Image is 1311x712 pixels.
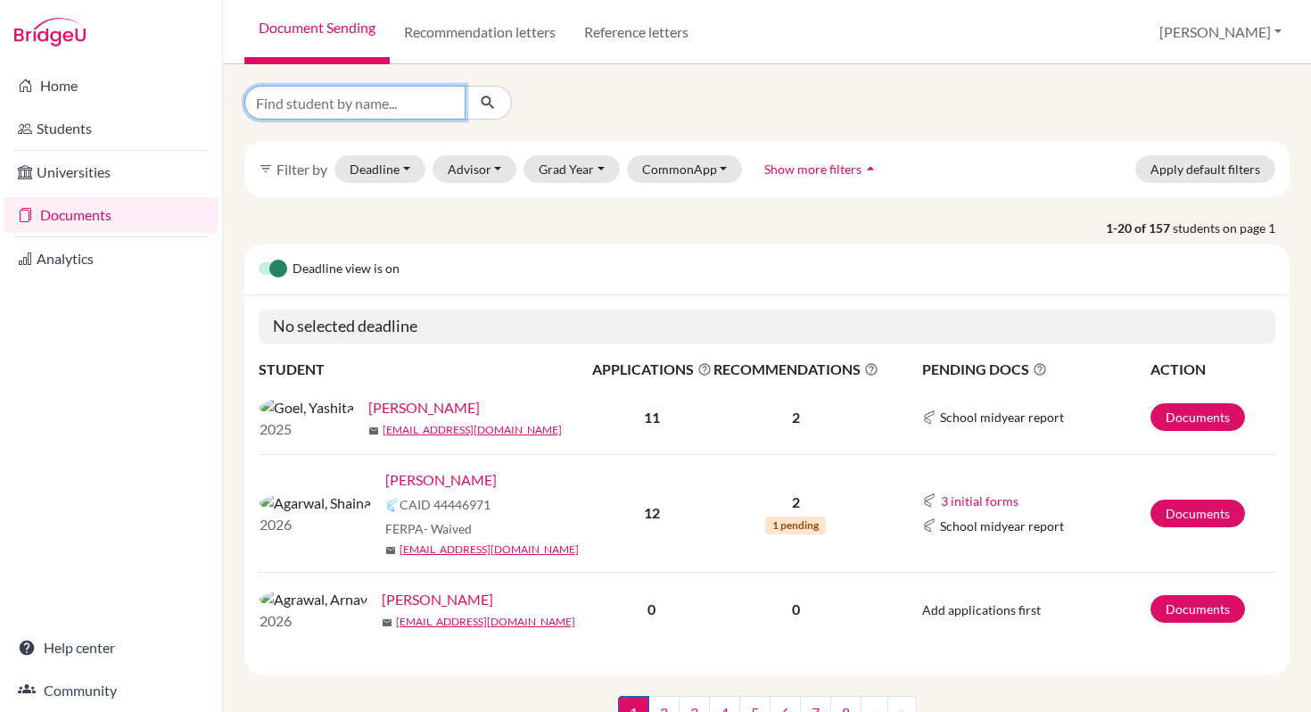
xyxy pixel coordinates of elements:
[334,155,425,183] button: Deadline
[524,155,620,183] button: Grad Year
[592,359,712,380] span: APPLICATIONS
[713,359,878,380] span: RECOMMENDATIONS
[4,68,218,103] a: Home
[940,491,1019,511] button: 3 initial forms
[4,673,218,708] a: Community
[647,600,655,617] b: 0
[1173,219,1290,237] span: students on page 1
[259,358,591,381] th: STUDENT
[385,498,400,512] img: Common App logo
[1150,358,1275,381] th: ACTION
[862,160,879,178] i: arrow_drop_up
[922,602,1041,617] span: Add applications first
[368,426,379,436] span: mail
[396,614,575,630] a: [EMAIL_ADDRESS][DOMAIN_NAME]
[385,545,396,556] span: mail
[433,155,517,183] button: Advisor
[385,519,472,538] span: FERPA
[4,111,218,146] a: Students
[940,517,1064,535] span: School midyear report
[259,161,273,176] i: filter_list
[749,155,895,183] button: Show more filtersarrow_drop_up
[4,241,218,277] a: Analytics
[14,18,86,46] img: Bridge-U
[260,493,371,514] img: Agarwal, Shaina
[627,155,743,183] button: CommonApp
[383,422,562,438] a: [EMAIL_ADDRESS][DOMAIN_NAME]
[713,599,878,620] p: 0
[1150,595,1245,623] a: Documents
[922,410,936,425] img: Common App logo
[260,589,367,610] img: Agrawal, Arnav
[1135,155,1275,183] button: Apply default filters
[400,495,491,514] span: CAID 44446971
[293,259,400,280] span: Deadline view is on
[244,86,466,120] input: Find student by name...
[765,517,826,534] span: 1 pending
[1106,219,1173,237] strong: 1-20 of 157
[1151,15,1290,49] button: [PERSON_NAME]
[385,469,497,491] a: [PERSON_NAME]
[260,514,371,535] p: 2026
[644,504,660,521] b: 12
[713,492,878,513] p: 2
[424,521,472,536] span: - Waived
[382,589,493,610] a: [PERSON_NAME]
[940,408,1064,426] span: School midyear report
[4,630,218,666] a: Help center
[4,154,218,190] a: Universities
[260,418,354,440] p: 2025
[368,397,480,418] a: [PERSON_NAME]
[260,610,367,632] p: 2026
[764,161,862,177] span: Show more filters
[4,197,218,233] a: Documents
[382,617,392,628] span: mail
[276,161,327,178] span: Filter by
[922,359,1150,380] span: PENDING DOCS
[1150,500,1245,527] a: Documents
[1150,403,1245,431] a: Documents
[922,518,936,533] img: Common App logo
[259,310,1275,344] h5: No selected deadline
[922,493,936,508] img: Common App logo
[400,542,579,558] a: [EMAIL_ADDRESS][DOMAIN_NAME]
[644,409,660,426] b: 11
[260,397,354,418] img: Goel, Yashita
[713,407,878,428] p: 2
